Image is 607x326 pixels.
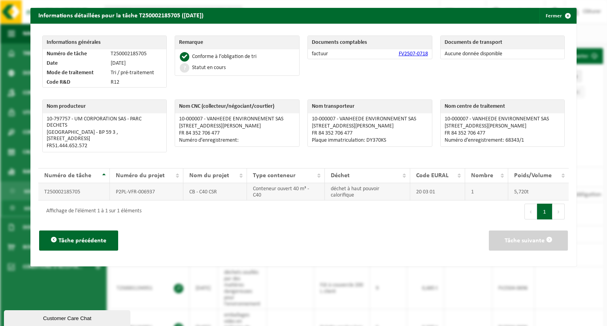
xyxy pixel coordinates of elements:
span: Code EURAL [416,172,449,179]
p: FR51.444.652.572 [47,143,163,149]
td: 1 [465,183,509,200]
td: Code R&D [43,78,107,87]
span: Nom du projet [189,172,229,179]
td: T250002185705 [38,183,110,200]
td: Aucune donnée disponible [441,49,565,59]
button: Previous [524,204,537,219]
td: Conteneur ouvert 40 m³ - C40 [247,183,325,200]
td: CB - C40 CSR [183,183,247,200]
a: FV2507-0718 [399,51,428,57]
th: Nom transporteur [308,100,432,113]
span: Poids/Volume [514,172,552,179]
td: déchet à haut pouvoir calorifique [325,183,410,200]
p: 10-797757 - UM CORPORATION SAS - PARC DECHETS [47,116,163,129]
th: Informations générales [43,36,167,49]
td: T250002185705 [107,49,167,59]
td: Numéro de tâche [43,49,107,59]
iframe: chat widget [4,309,132,326]
th: Nom producteur [43,100,167,113]
span: Tâche précédente [58,238,106,244]
p: [GEOGRAPHIC_DATA] - BP 59 3 , [STREET_ADDRESS] [47,129,163,142]
th: Documents comptables [308,36,432,49]
td: Mode de traitement [43,68,107,78]
button: Tâche précédente [39,230,118,251]
td: factuur [308,49,356,59]
p: Numéro d’enregistrement: 68343/1 [445,137,561,144]
p: [STREET_ADDRESS][PERSON_NAME] [445,123,561,129]
p: FR 84 352 706 477 [179,130,295,137]
span: Type conteneur [253,172,296,179]
th: Nom centre de traitement [441,100,565,113]
th: Documents de transport [441,36,551,49]
p: [STREET_ADDRESS][PERSON_NAME] [312,123,428,129]
button: Fermer [539,8,576,24]
td: 20 03 01 [410,183,465,200]
td: 5,720t [508,183,569,200]
button: Next [552,204,565,219]
div: Affichage de l'élément 1 à 1 sur 1 éléments [42,204,141,219]
button: Tâche suivante [489,230,568,251]
p: 10-000007 - VANHEEDE ENVIRONNEMENT SAS [179,116,295,122]
th: Remarque [175,36,299,49]
span: Nombre [471,172,493,179]
p: Plaque immatriculation: DY370KS [312,137,428,144]
td: R12 [107,78,167,87]
td: [DATE] [107,59,167,68]
span: Tâche suivante [505,238,545,244]
td: Tri / pré-traitement [107,68,167,78]
th: Nom CNC (collecteur/négociant/courtier) [175,100,299,113]
div: Statut en cours [192,65,226,71]
td: Date [43,59,107,68]
button: 1 [537,204,552,219]
h2: Informations détaillées pour la tâche T250002185705 ([DATE]) [30,8,211,23]
td: P2PL-VFR-006937 [110,183,184,200]
p: FR 84 352 706 477 [445,130,561,137]
p: FR 84 352 706 477 [312,130,428,137]
div: Conforme à l’obligation de tri [192,54,256,60]
p: 10-000007 - VANHEEDE ENVIRONNEMENT SAS [445,116,561,122]
p: 10-000007 - VANHEEDE ENVIRONNEMENT SAS [312,116,428,122]
span: Numéro du projet [116,172,165,179]
p: [STREET_ADDRESS][PERSON_NAME] [179,123,295,129]
p: Numéro d’enregistrement: [179,137,295,144]
span: Numéro de tâche [44,172,91,179]
span: Déchet [331,172,350,179]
